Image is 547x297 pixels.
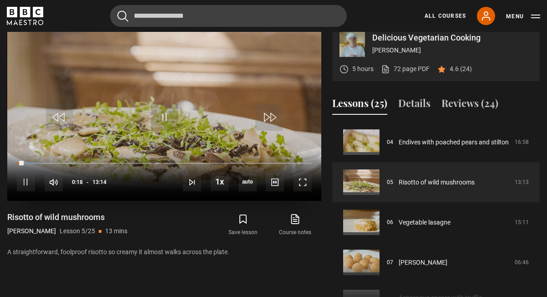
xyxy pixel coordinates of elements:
a: 72 page PDF [381,64,430,74]
span: auto [238,173,257,191]
a: All Courses [425,12,466,20]
video-js: Video Player [7,24,321,201]
p: 4.6 (24) [450,64,472,74]
button: Submit the search query [117,10,128,22]
p: [PERSON_NAME] [372,46,532,55]
a: [PERSON_NAME] [399,258,447,267]
a: Course notes [269,212,321,238]
button: Next Lesson [183,173,201,191]
div: Progress Bar [17,163,312,164]
p: 13 mins [105,226,127,236]
p: Lesson 5/25 [60,226,95,236]
span: - [86,179,89,185]
button: Lessons (25) [332,96,387,115]
button: Reviews (24) [441,96,498,115]
button: Mute [45,173,63,191]
button: Toggle navigation [506,12,540,21]
button: Pause [17,173,35,191]
p: A straightforward, foolproof risotto so creamy it almost walks across the plate. [7,247,321,257]
button: Details [398,96,431,115]
div: Current quality: 720p [238,173,257,191]
button: Save lesson [217,212,269,238]
svg: BBC Maestro [7,7,43,25]
input: Search [110,5,347,27]
p: [PERSON_NAME] [7,226,56,236]
button: Fullscreen [294,173,312,191]
a: Risotto of wild mushrooms [399,178,475,187]
p: 5 hours [352,64,374,74]
button: Captions [266,173,284,191]
h1: Risotto of wild mushrooms [7,212,127,223]
a: Vegetable lasagne [399,218,451,227]
button: Playback Rate [211,173,229,191]
span: 0:18 [72,174,83,190]
p: Delicious Vegetarian Cooking [372,34,532,42]
span: 13:14 [92,174,106,190]
a: Endives with poached pears and stilton [399,138,509,147]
